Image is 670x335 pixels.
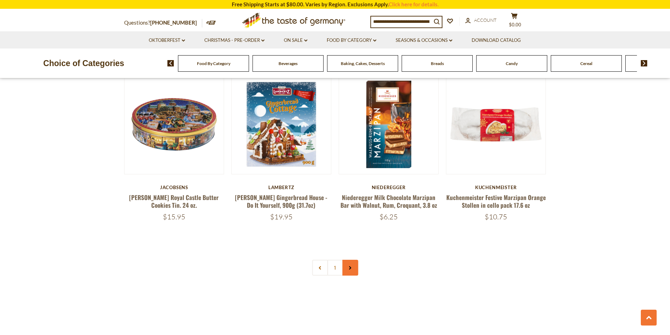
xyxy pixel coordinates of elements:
[284,37,307,44] a: On Sale
[485,212,507,221] span: $10.75
[431,61,444,66] a: Breads
[231,185,332,190] div: Lambertz
[504,13,525,30] button: $0.00
[446,185,546,190] div: Kuchenmeister
[446,193,546,209] a: Kuchenmeister Festive Marzipan Orange Stollen in cello pack 17.6 oz
[465,17,497,24] a: Account
[124,18,202,27] p: Questions?
[474,17,497,23] span: Account
[167,60,174,66] img: previous arrow
[149,37,185,44] a: Oktoberfest
[150,19,197,26] a: [PHONE_NUMBER]
[279,61,298,66] a: Beverages
[340,193,437,209] a: Niederegger Milk Chocolate Marzipan Bar with Walnut, Rum, Croquant, 3.8 oz
[235,193,327,209] a: [PERSON_NAME] Gingerbread House - Do It Yourself, 900g (31.7oz)
[232,75,331,174] img: Lambertz Gingerbread House - Do It Yourself, 900g (31.7oz)
[204,37,264,44] a: Christmas - PRE-ORDER
[472,37,521,44] a: Download Catalog
[379,212,398,221] span: $6.25
[124,185,224,190] div: Jacobsens
[389,1,439,7] a: Click here for details.
[327,37,376,44] a: Food By Category
[396,37,452,44] a: Seasons & Occasions
[506,61,518,66] a: Candy
[339,185,439,190] div: Niederegger
[341,61,385,66] a: Baking, Cakes, Desserts
[270,212,293,221] span: $19.95
[129,193,219,209] a: [PERSON_NAME] Royal Castle Butter Cookies Tin. 24 oz.
[446,75,546,174] img: Kuchenmeister Festive Marzipan Orange Stollen in cello pack 17.6 oz
[197,61,230,66] a: Food By Category
[327,260,343,276] a: 1
[509,22,521,27] span: $0.00
[641,60,647,66] img: next arrow
[580,61,592,66] a: Cereal
[163,212,185,221] span: $15.95
[339,75,439,174] img: Niederegger Milk Chocolate Marzipan Bar with Walnut, Rum, Croquant, 3.8 oz
[125,75,224,174] img: Jacobsens Royal Castle Butter Cookies Tin. 24 oz.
